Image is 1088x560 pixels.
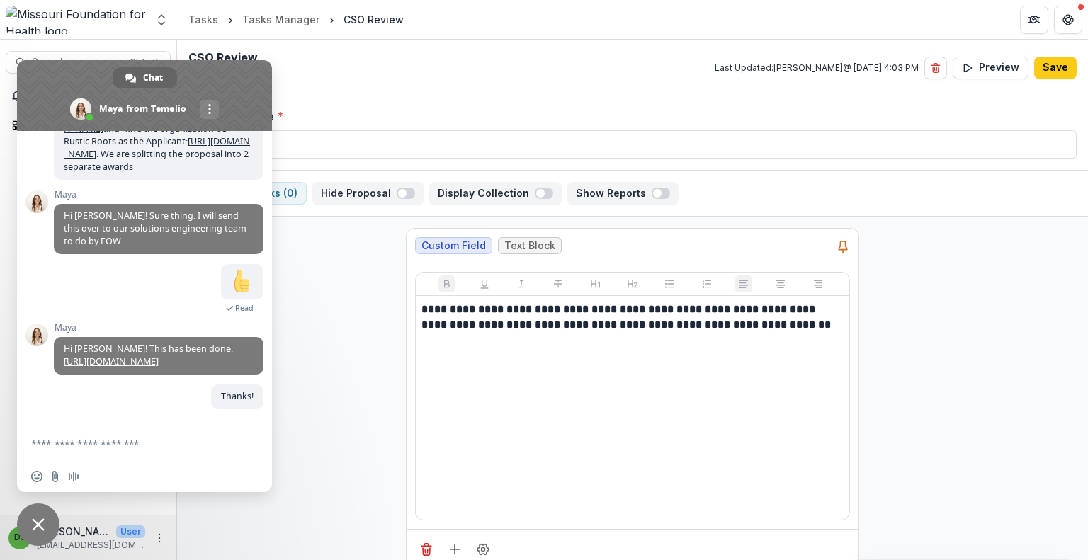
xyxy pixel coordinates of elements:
button: Show Reports [567,182,679,205]
p: Show Reports [576,188,652,200]
span: Maya [54,323,263,333]
div: CSO Review [344,12,404,27]
button: Strike [550,275,567,292]
span: Chat [143,67,163,88]
button: Display Collection [429,182,562,205]
button: Underline [476,275,493,292]
button: Open entity switcher [152,6,171,34]
img: Missouri Foundation for Health logo [6,6,146,34]
button: More [151,530,168,547]
button: Ordered List [698,275,715,292]
button: Heading 1 [587,275,604,292]
button: Bold [438,275,455,292]
button: Partners [1020,6,1048,34]
div: Chat [113,67,177,88]
span: Send a file [50,471,61,482]
label: Template Name [188,108,1068,125]
div: More channels [200,100,219,119]
span: Maya [54,190,263,200]
span: Insert an emoji [31,471,42,482]
span: Hi [PERSON_NAME]! This has been done: [64,343,233,367]
span: Hi [PERSON_NAME]! Sure thing. I will send this over to our solutions engineering team to do by EOW. [64,210,246,247]
div: Deena Lauver Scotti [14,533,26,542]
button: Align Right [810,275,827,292]
span: Read [235,303,254,313]
p: Last Updated: [PERSON_NAME] @ [DATE] 4:03 PM [715,62,919,74]
p: Display Collection [438,188,535,200]
button: Bullet List [661,275,678,292]
span: Custom Field [421,240,486,252]
p: Hide Proposal [321,188,397,200]
button: Heading 2 [624,275,641,292]
button: Search... [6,51,171,74]
button: Delete template [924,57,947,79]
span: Can you duplicate this request: and have the organization be Rustic Roots as the Applicant: . We ... [64,110,250,173]
p: [PERSON_NAME] [37,524,110,539]
p: [EMAIL_ADDRESS][DOMAIN_NAME] [37,539,145,552]
span: Search... [32,57,121,69]
button: Italicize [513,275,530,292]
span: Text Block [504,240,555,252]
a: [URL][DOMAIN_NAME] [64,135,250,160]
div: Tasks [188,12,218,27]
button: Align Center [772,275,789,292]
p: User [116,525,145,538]
button: Hide Proposal [312,182,424,205]
div: Close chat [17,503,59,546]
button: Preview [953,57,1028,79]
span: Audio message [68,471,79,482]
a: Tasks Manager [237,9,325,30]
a: Dashboard [6,113,171,137]
button: Save [1034,57,1077,79]
button: Notifications [6,85,171,108]
span: Thanks! [221,390,254,402]
button: Get Help [1054,6,1082,34]
div: Ctrl + K [127,55,161,70]
button: Align Left [735,275,752,292]
a: [URL][DOMAIN_NAME] [64,355,159,367]
a: Tasks [183,9,224,30]
div: Tasks Manager [242,12,319,27]
nav: breadcrumb [183,9,409,30]
h2: CSO Review [188,51,258,64]
textarea: Compose your message... [31,438,227,450]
